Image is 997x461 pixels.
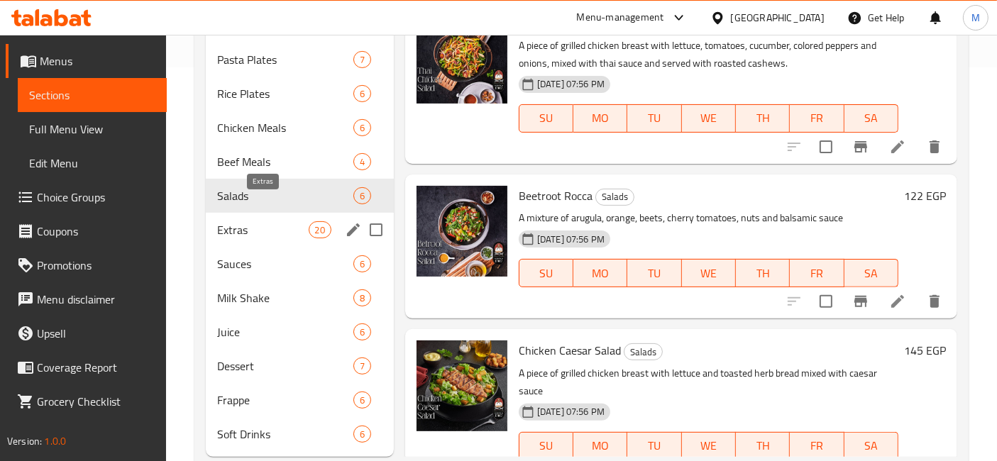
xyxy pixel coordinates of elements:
[206,315,394,349] div: Juice6
[688,435,730,456] span: WE
[217,119,353,136] span: Chicken Meals
[217,51,353,68] div: Pasta Plates
[217,187,353,204] span: Salads
[417,13,507,104] img: Thai Chicken Salad
[353,85,371,102] div: items
[682,104,736,133] button: WE
[206,247,394,281] div: Sauces6
[624,344,662,360] span: Salads
[577,9,664,26] div: Menu-management
[736,432,790,460] button: TH
[573,432,627,460] button: MO
[37,223,155,240] span: Coupons
[217,255,353,272] span: Sauces
[343,219,364,240] button: edit
[811,132,841,162] span: Select to update
[844,130,878,164] button: Branch-specific-item
[850,435,893,456] span: SA
[742,263,784,284] span: TH
[354,155,370,169] span: 4
[37,325,155,342] span: Upsell
[217,426,353,443] span: Soft Drinks
[206,77,394,111] div: Rice Plates6
[37,189,155,206] span: Choice Groups
[6,248,167,282] a: Promotions
[206,349,394,383] div: Dessert7
[6,316,167,350] a: Upsell
[29,121,155,138] span: Full Menu View
[217,391,353,409] span: Frappe
[904,186,946,206] h6: 122 EGP
[525,108,568,128] span: SU
[353,357,371,374] div: items
[889,293,906,310] a: Edit menu item
[217,323,353,340] span: Juice
[742,435,784,456] span: TH
[217,153,353,170] span: Beef Meals
[354,189,370,203] span: 6
[6,214,167,248] a: Coupons
[40,52,155,70] span: Menus
[579,108,622,128] span: MO
[18,146,167,180] a: Edit Menu
[354,257,370,271] span: 6
[353,51,371,68] div: items
[918,130,952,164] button: delete
[633,108,676,128] span: TU
[850,108,893,128] span: SA
[353,289,371,306] div: items
[37,359,155,376] span: Coverage Report
[353,323,371,340] div: items
[531,233,610,246] span: [DATE] 07:56 PM
[354,291,370,305] span: 8
[596,189,634,205] span: Salads
[309,221,331,238] div: items
[844,259,898,287] button: SA
[531,405,610,418] span: [DATE] 07:56 PM
[37,291,155,308] span: Menu disclaimer
[519,259,573,287] button: SU
[844,104,898,133] button: SA
[519,185,593,206] span: Beetroot Rocca
[37,393,155,410] span: Grocery Checklist
[795,263,838,284] span: FR
[354,428,370,441] span: 6
[353,153,371,170] div: items
[417,186,507,277] img: Beetroot Rocca
[889,138,906,155] a: Edit menu item
[688,108,730,128] span: WE
[971,10,980,26] span: M
[519,209,898,227] p: A mixture of arugula, orange, beets, cherry tomatoes, nuts and balsamic sauce
[6,384,167,418] a: Grocery Checklist
[795,108,838,128] span: FR
[29,87,155,104] span: Sections
[6,44,167,78] a: Menus
[354,87,370,101] span: 6
[353,255,371,272] div: items
[904,340,946,360] h6: 145 EGP
[354,394,370,407] span: 6
[217,85,353,102] span: Rice Plates
[309,223,331,237] span: 20
[18,78,167,112] a: Sections
[353,426,371,443] div: items
[217,289,353,306] span: Milk Shake
[844,432,898,460] button: SA
[736,259,790,287] button: TH
[206,281,394,315] div: Milk Shake8
[624,343,663,360] div: Salads
[688,263,730,284] span: WE
[519,104,573,133] button: SU
[790,432,844,460] button: FR
[353,391,371,409] div: items
[844,284,878,318] button: Branch-specific-item
[354,121,370,135] span: 6
[790,104,844,133] button: FR
[6,180,167,214] a: Choice Groups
